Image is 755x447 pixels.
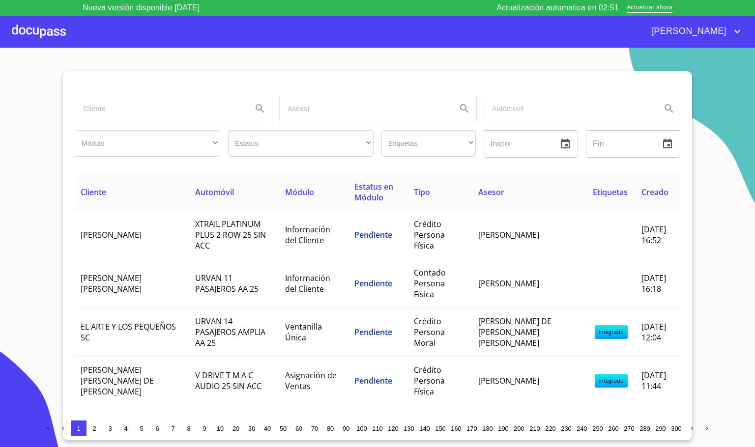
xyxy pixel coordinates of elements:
[102,420,118,436] button: 3
[311,425,318,432] span: 70
[285,224,330,246] span: Información del Cliente
[275,420,291,436] button: 50
[641,321,666,343] span: [DATE] 12:04
[644,24,731,39] span: [PERSON_NAME]
[155,425,159,432] span: 6
[478,316,552,348] span: [PERSON_NAME] DE [PERSON_NAME] [PERSON_NAME]
[212,420,228,436] button: 10
[671,425,681,432] span: 300
[370,420,385,436] button: 110
[466,425,477,432] span: 170
[627,3,672,13] span: Actualizar ahora
[81,229,142,240] span: [PERSON_NAME]
[83,2,200,14] p: Nueva versión disponible [DATE]
[81,364,154,397] span: [PERSON_NAME] [PERSON_NAME] DE [PERSON_NAME]
[354,327,392,337] span: Pendiente
[608,425,618,432] span: 260
[414,364,445,397] span: Crédito Persona Física
[295,425,302,432] span: 60
[75,130,220,157] div: ​
[181,420,197,436] button: 8
[401,420,417,436] button: 130
[354,420,370,436] button: 100
[543,420,558,436] button: 220
[195,273,259,294] span: URVAN 11 PASAJEROS AA 25
[248,425,255,432] span: 30
[558,420,574,436] button: 230
[260,420,275,436] button: 40
[482,425,493,432] span: 180
[354,278,392,289] span: Pendiente
[653,420,668,436] button: 290
[187,425,190,432] span: 8
[484,95,653,122] input: search
[232,425,239,432] span: 20
[414,316,445,348] span: Crédito Persona Moral
[639,425,650,432] span: 280
[529,425,540,432] span: 210
[195,219,266,251] span: XTRAIL PLATINUM PLUS 2 ROW 25 SIN ACC
[433,420,448,436] button: 150
[641,187,668,197] span: Creado
[343,425,349,432] span: 90
[354,229,392,240] span: Pendiente
[81,321,176,343] span: EL ARTE Y LOS PEQUEÑOS SC
[404,425,414,432] span: 130
[498,425,508,432] span: 190
[108,425,112,432] span: 3
[228,420,244,436] button: 20
[478,375,539,386] span: [PERSON_NAME]
[478,229,539,240] span: [PERSON_NAME]
[478,278,539,289] span: [PERSON_NAME]
[453,97,476,120] button: Search
[574,420,590,436] button: 240
[149,420,165,436] button: 6
[77,425,80,432] span: 1
[495,420,511,436] button: 190
[435,425,445,432] span: 150
[264,425,271,432] span: 40
[668,420,684,436] button: 300
[595,325,628,339] span: integrado
[217,425,224,432] span: 10
[480,420,495,436] button: 180
[228,130,374,157] div: ​
[451,425,461,432] span: 160
[545,425,555,432] span: 220
[195,316,265,348] span: URVAN 14 PASAJEROS AMPLIA AA 25
[356,425,367,432] span: 100
[280,425,287,432] span: 50
[514,425,524,432] span: 200
[338,420,354,436] button: 90
[511,420,527,436] button: 200
[527,420,543,436] button: 210
[577,425,587,432] span: 240
[280,95,449,122] input: search
[285,273,330,294] span: Información del Cliente
[92,425,96,432] span: 2
[657,97,681,120] button: Search
[71,420,87,436] button: 1
[248,97,272,120] button: Search
[322,420,338,436] button: 80
[641,273,666,294] span: [DATE] 16:18
[561,425,571,432] span: 230
[464,420,480,436] button: 170
[644,24,743,39] button: account of current user
[624,425,634,432] span: 270
[590,420,606,436] button: 250
[291,420,307,436] button: 60
[327,425,334,432] span: 80
[195,370,261,391] span: V DRIVE T M A C AUDIO 25 SIN ACC
[655,425,666,432] span: 290
[593,187,628,197] span: Etiquetas
[118,420,134,436] button: 4
[81,187,106,197] span: Cliente
[195,187,234,197] span: Automóvil
[285,370,337,391] span: Asignación de Ventas
[414,267,446,300] span: Contado Persona Física
[414,187,430,197] span: Tipo
[595,374,628,388] span: integrado
[592,425,603,432] span: 250
[307,420,322,436] button: 70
